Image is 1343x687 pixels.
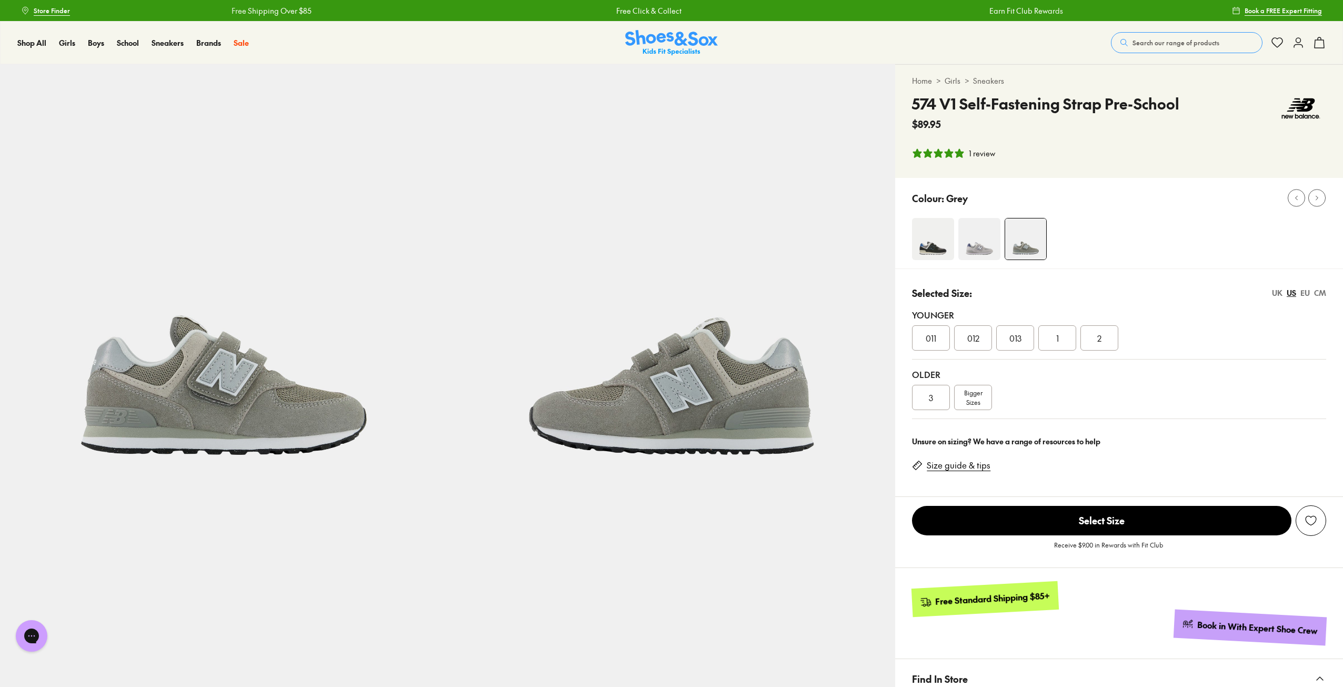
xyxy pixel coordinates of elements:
[59,37,75,48] a: Girls
[1272,287,1282,298] div: UK
[1232,1,1322,20] a: Book a FREE Expert Fitting
[945,75,960,86] a: Girls
[1314,287,1326,298] div: CM
[967,332,979,344] span: 012
[912,75,1326,86] div: > >
[935,590,1050,607] div: Free Standard Shipping $85+
[1097,332,1101,344] span: 2
[21,1,70,20] a: Store Finder
[625,30,718,56] a: Shoes & Sox
[929,391,933,404] span: 3
[946,191,968,205] p: Grey
[1054,540,1163,559] p: Receive $9.00 in Rewards with Fit Club
[1005,218,1046,260] img: 4-434827_1
[11,616,53,655] iframe: Gorgias live chat messenger
[912,93,1179,115] h4: 574 V1 Self-Fastening Strap Pre-School
[989,5,1063,16] a: Earn Fit Club Rewards
[1287,287,1296,298] div: US
[912,505,1291,536] button: Select Size
[973,75,1004,86] a: Sneakers
[615,5,680,16] a: Free Click & Collect
[927,460,990,471] a: Size guide & tips
[1245,6,1322,15] span: Book a FREE Expert Fitting
[912,75,932,86] a: Home
[964,388,983,407] span: Bigger Sizes
[1009,332,1021,344] span: 013
[912,368,1326,381] div: Older
[912,117,941,131] span: $89.95
[448,64,896,512] img: 5-434828_1
[17,37,46,48] a: Shop All
[1111,32,1262,53] button: Search our range of products
[1296,505,1326,536] button: Add to Wishlist
[912,308,1326,321] div: Younger
[1132,38,1219,47] span: Search our range of products
[1197,619,1318,637] div: Book in With Expert Shoe Crew
[1300,287,1310,298] div: EU
[912,191,944,205] p: Colour:
[969,148,995,159] div: 1 review
[912,286,972,300] p: Selected Size:
[911,581,1059,617] a: Free Standard Shipping $85+
[196,37,221,48] a: Brands
[34,6,70,15] span: Store Finder
[152,37,184,48] a: Sneakers
[1056,332,1059,344] span: 1
[958,218,1000,260] img: 4-498878_1
[230,5,310,16] a: Free Shipping Over $85
[117,37,139,48] a: School
[1276,93,1326,124] img: Vendor logo
[625,30,718,56] img: SNS_Logo_Responsive.svg
[926,332,936,344] span: 011
[912,506,1291,535] span: Select Size
[912,218,954,260] img: 4-562604_1
[912,436,1326,447] div: Unsure on sizing? We have a range of resources to help
[1174,609,1327,645] a: Book in With Expert Shoe Crew
[88,37,104,48] a: Boys
[234,37,249,48] a: Sale
[912,148,995,159] button: 5 stars, 1 ratings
